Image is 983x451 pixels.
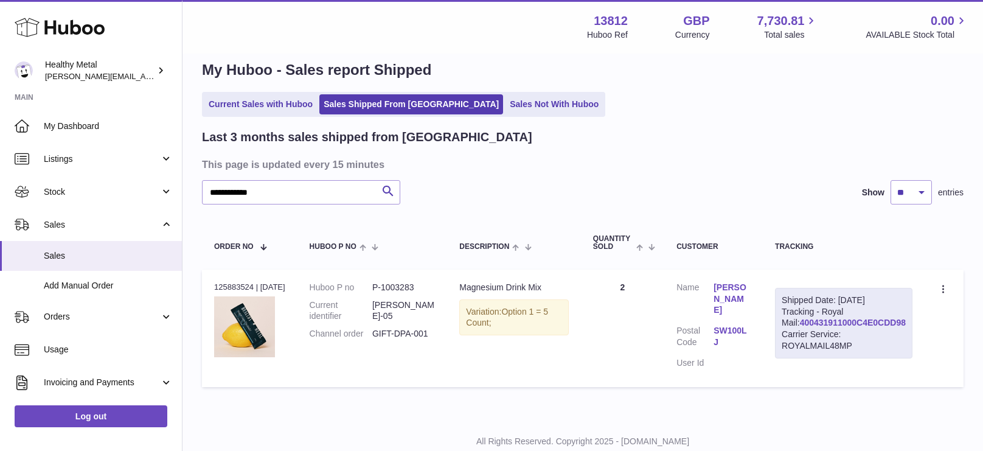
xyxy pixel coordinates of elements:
strong: 13812 [594,13,628,29]
p: All Rights Reserved. Copyright 2025 - [DOMAIN_NAME] [192,436,973,447]
a: SW100LJ [714,325,751,348]
span: 0.00 [931,13,954,29]
span: [PERSON_NAME][EMAIL_ADDRESS][DOMAIN_NAME] [45,71,244,81]
div: Variation: [459,299,569,336]
span: AVAILABLE Stock Total [866,29,968,41]
label: Show [862,187,884,198]
dt: Postal Code [676,325,714,351]
span: Option 1 = 5 Count; [466,307,548,328]
div: Shipped Date: [DATE] [782,295,906,306]
div: Tracking - Royal Mail: [775,288,912,358]
span: Sales [44,250,173,262]
span: My Dashboard [44,121,173,132]
h3: This page is updated every 15 minutes [202,158,960,171]
span: Listings [44,153,160,165]
dt: Name [676,282,714,320]
h2: Last 3 months sales shipped from [GEOGRAPHIC_DATA] [202,129,532,145]
span: Add Manual Order [44,280,173,292]
div: Currency [675,29,710,41]
dt: Huboo P no [310,282,372,293]
span: Stock [44,186,160,198]
dd: [PERSON_NAME]-05 [372,299,435,323]
strong: GBP [683,13,709,29]
span: 7,730.81 [757,13,805,29]
a: Sales Shipped From [GEOGRAPHIC_DATA] [319,94,503,114]
a: 0.00 AVAILABLE Stock Total [866,13,968,41]
div: 125883524 | [DATE] [214,282,285,293]
a: 7,730.81 Total sales [757,13,819,41]
dd: P-1003283 [372,282,435,293]
div: Healthy Metal [45,59,155,82]
span: entries [938,187,964,198]
span: Orders [44,311,160,323]
a: [PERSON_NAME] [714,282,751,316]
a: Log out [15,405,167,427]
span: Sales [44,219,160,231]
span: Usage [44,344,173,355]
span: Huboo P no [310,243,356,251]
div: Carrier Service: ROYALMAIL48MP [782,329,906,352]
span: Invoicing and Payments [44,377,160,388]
img: Product_31.jpg [214,296,275,357]
img: jose@healthy-metal.com [15,61,33,80]
dt: Current identifier [310,299,372,323]
a: 400431911000C4E0CDD98 [800,318,906,327]
span: Description [459,243,509,251]
span: Quantity Sold [593,235,633,251]
a: Sales Not With Huboo [505,94,603,114]
dd: GIFT-DPA-001 [372,328,435,340]
dt: User Id [676,357,714,369]
span: Total sales [764,29,818,41]
dt: Channel order [310,328,372,340]
span: Order No [214,243,254,251]
div: Huboo Ref [587,29,628,41]
div: Magnesium Drink Mix [459,282,569,293]
div: Customer [676,243,751,251]
h1: My Huboo - Sales report Shipped [202,60,964,80]
a: Current Sales with Huboo [204,94,317,114]
td: 2 [581,270,664,387]
div: Tracking [775,243,912,251]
